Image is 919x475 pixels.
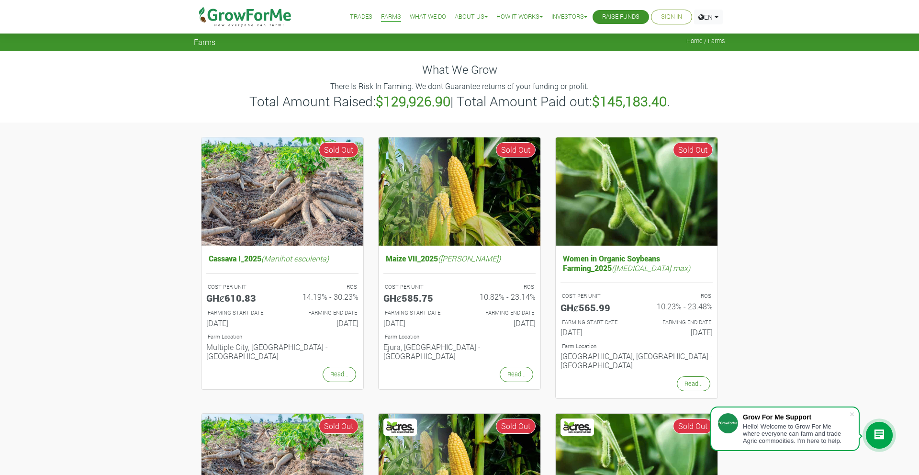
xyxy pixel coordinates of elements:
[383,342,536,361] h6: Ejura, [GEOGRAPHIC_DATA] - [GEOGRAPHIC_DATA]
[562,318,628,327] p: FARMING START DATE
[385,283,451,291] p: COST PER UNIT
[560,302,629,313] h5: GHȼ565.99
[468,309,534,317] p: FARMING END DATE
[592,92,667,110] b: $145,183.40
[743,413,849,421] div: Grow For Me Support
[562,420,593,434] img: Acres Nano
[194,63,725,77] h4: What We Grow
[385,309,451,317] p: FARMING START DATE
[383,318,452,328] h6: [DATE]
[410,12,446,22] a: What We Do
[319,142,359,158] span: Sold Out
[291,309,357,317] p: FARMING END DATE
[560,328,629,337] h6: [DATE]
[500,367,533,382] a: Read...
[496,12,543,22] a: How it Works
[673,142,713,158] span: Sold Out
[467,292,536,301] h6: 10.82% - 23.14%
[206,292,275,304] h5: GHȼ610.83
[206,318,275,328] h6: [DATE]
[560,251,713,274] h5: Women in Organic Soybeans Farming_2025
[206,342,359,361] h6: Multiple City, [GEOGRAPHIC_DATA] - [GEOGRAPHIC_DATA]
[208,333,357,341] p: Location of Farm
[467,318,536,328] h6: [DATE]
[551,12,587,22] a: Investors
[438,253,501,263] i: ([PERSON_NAME])
[195,80,724,92] p: There Is Risk In Farming. We dont Guarantee returns of your funding or profit.
[319,418,359,434] span: Sold Out
[743,423,849,444] div: Hello! Welcome to Grow For Me where everyone can farm and trade Agric commodities. I'm here to help.
[612,263,690,273] i: ([MEDICAL_DATA] max)
[562,342,711,351] p: Location of Farm
[381,12,401,22] a: Farms
[379,137,540,246] img: growforme image
[383,251,536,265] h5: Maize VII_2025
[290,292,359,301] h6: 14.19% - 30.23%
[644,302,713,311] h6: 10.23% - 23.48%
[206,251,359,265] h5: Cassava I_2025
[323,367,356,382] a: Read...
[468,283,534,291] p: ROS
[261,253,329,263] i: (Manihot esculenta)
[677,376,710,391] a: Read...
[290,318,359,328] h6: [DATE]
[602,12,639,22] a: Raise Funds
[560,351,713,370] h6: [GEOGRAPHIC_DATA], [GEOGRAPHIC_DATA] - [GEOGRAPHIC_DATA]
[385,333,534,341] p: Location of Farm
[562,292,628,300] p: COST PER UNIT
[686,37,725,45] span: Home / Farms
[383,292,452,304] h5: GHȼ585.75
[350,12,372,22] a: Trades
[194,37,215,46] span: Farms
[291,283,357,291] p: ROS
[195,93,724,110] h3: Total Amount Raised: | Total Amount Paid out: .
[661,12,682,22] a: Sign In
[208,309,274,317] p: FARMING START DATE
[455,12,488,22] a: About Us
[694,10,723,24] a: EN
[556,137,717,246] img: growforme image
[496,142,536,158] span: Sold Out
[376,92,450,110] b: $129,926.90
[644,328,713,337] h6: [DATE]
[208,283,274,291] p: COST PER UNIT
[385,420,415,434] img: Acres Nano
[496,418,536,434] span: Sold Out
[673,418,713,434] span: Sold Out
[645,292,711,300] p: ROS
[645,318,711,327] p: FARMING END DATE
[202,137,363,246] img: growforme image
